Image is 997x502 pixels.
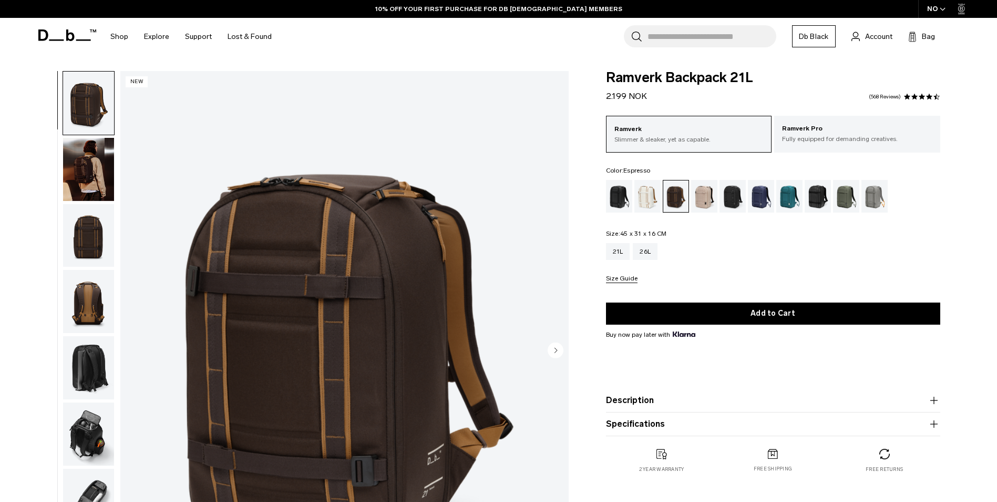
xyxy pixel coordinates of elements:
a: Support [185,18,212,55]
button: Ramverk Backpack 21L Espresso [63,336,115,400]
button: Ramverk Backpack 21L Espresso [63,137,115,202]
img: Ramverk Backpack 21L Espresso [63,204,114,267]
a: Blue Hour [748,180,774,213]
button: Description [606,394,940,407]
a: Moss Green [833,180,859,213]
button: Ramverk Backpack 21L Espresso [63,402,115,466]
img: Ramverk Backpack 21L Espresso [63,270,114,333]
span: Account [865,31,892,42]
span: 2.199 NOK [606,91,647,101]
p: New [126,76,148,87]
a: Account [851,30,892,43]
legend: Color: [606,167,651,174]
button: Size Guide [606,275,638,283]
a: Reflective Black [805,180,831,213]
a: Shop [110,18,128,55]
a: Oatmilk [634,180,661,213]
a: Ramverk Pro Fully equipped for demanding creatives. [774,116,940,152]
a: 568 reviews [869,94,901,99]
button: Ramverk Backpack 21L Espresso [63,269,115,334]
img: Ramverk Backpack 21L Espresso [63,403,114,466]
a: Midnight Teal [776,180,803,213]
a: Fogbow Beige [691,180,717,213]
p: Free returns [866,466,903,473]
img: Ramverk Backpack 21L Espresso [63,72,114,135]
p: 2 year warranty [639,466,684,473]
span: Espresso [623,167,650,174]
p: Ramverk Pro [782,124,932,134]
nav: Main Navigation [102,18,280,55]
a: Black Out [606,180,632,213]
img: {"height" => 20, "alt" => "Klarna"} [673,332,695,337]
p: Slimmer & sleaker, yet as capable. [614,135,764,144]
button: Specifications [606,418,940,430]
a: Lost & Found [228,18,272,55]
span: Bag [922,31,935,42]
button: Add to Cart [606,303,940,325]
a: Explore [144,18,169,55]
span: Ramverk Backpack 21L [606,71,940,85]
a: Sand Grey [861,180,888,213]
button: Ramverk Backpack 21L Espresso [63,204,115,268]
button: Bag [908,30,935,43]
a: Espresso [663,180,689,213]
button: Next slide [548,342,563,360]
a: 26L [633,243,657,260]
a: 21L [606,243,630,260]
p: Ramverk [614,124,764,135]
button: Ramverk Backpack 21L Espresso [63,71,115,135]
img: Ramverk Backpack 21L Espresso [63,336,114,399]
p: Fully equipped for demanding creatives. [782,134,932,144]
a: 10% OFF YOUR FIRST PURCHASE FOR DB [DEMOGRAPHIC_DATA] MEMBERS [375,4,622,14]
span: Buy now pay later with [606,330,695,339]
p: Free shipping [754,465,792,473]
span: 45 x 31 x 16 CM [620,230,667,237]
legend: Size: [606,230,667,237]
a: Charcoal Grey [720,180,746,213]
img: Ramverk Backpack 21L Espresso [63,138,114,201]
a: Db Black [792,25,836,47]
